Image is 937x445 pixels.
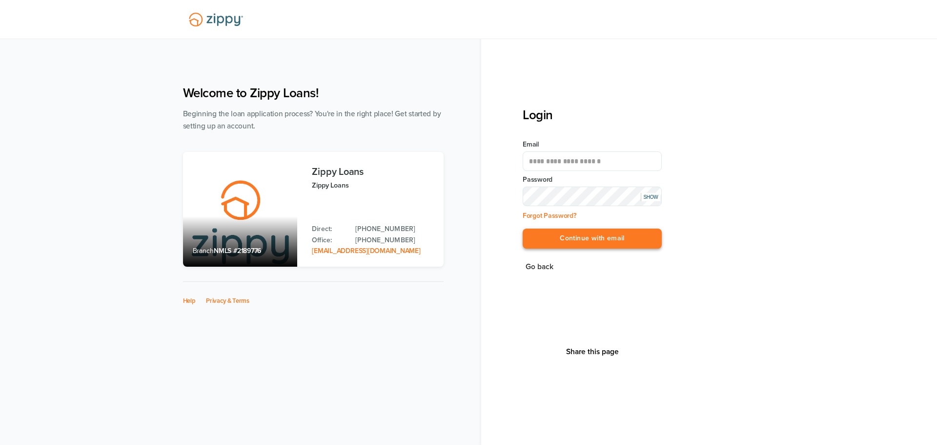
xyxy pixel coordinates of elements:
a: Office Phone: 512-975-2947 [355,235,433,246]
p: Zippy Loans [312,180,433,191]
label: Password [523,175,662,185]
div: SHOW [641,193,660,201]
p: Office: [312,235,346,246]
a: Privacy & Terms [206,297,249,305]
input: Input Password [523,187,662,206]
span: NMLS #2189776 [214,247,261,255]
span: Beginning the loan application process? You're in the right place! Get started by setting up an a... [183,109,441,130]
button: Continue with email [523,229,662,249]
a: Help [183,297,196,305]
h1: Welcome to Zippy Loans! [183,85,444,101]
a: Email Address: zippyguide@zippymh.com [312,247,420,255]
button: Go back [523,260,556,274]
span: Branch [193,247,214,255]
p: Direct: [312,224,346,234]
input: Email Address [523,151,662,171]
button: Share This Page [563,347,622,357]
label: Email [523,140,662,149]
h3: Zippy Loans [312,167,433,177]
h3: Login [523,107,662,123]
a: Direct Phone: 512-975-2947 [355,224,433,234]
a: Forgot Password? [523,212,576,220]
img: Lender Logo [183,8,249,31]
